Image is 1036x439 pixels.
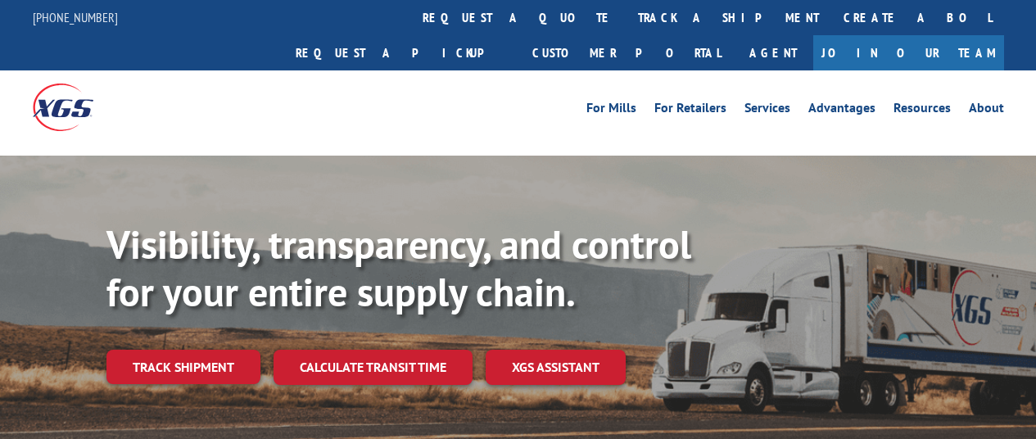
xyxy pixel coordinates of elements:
a: [PHONE_NUMBER] [33,9,118,25]
a: XGS ASSISTANT [486,350,626,385]
a: Track shipment [106,350,260,384]
a: For Retailers [654,102,726,120]
a: For Mills [586,102,636,120]
a: Request a pickup [283,35,520,70]
b: Visibility, transparency, and control for your entire supply chain. [106,219,691,317]
a: Resources [893,102,951,120]
a: Join Our Team [813,35,1004,70]
a: Agent [733,35,813,70]
a: Calculate transit time [274,350,473,385]
a: About [969,102,1004,120]
a: Services [744,102,790,120]
a: Customer Portal [520,35,733,70]
a: Advantages [808,102,875,120]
